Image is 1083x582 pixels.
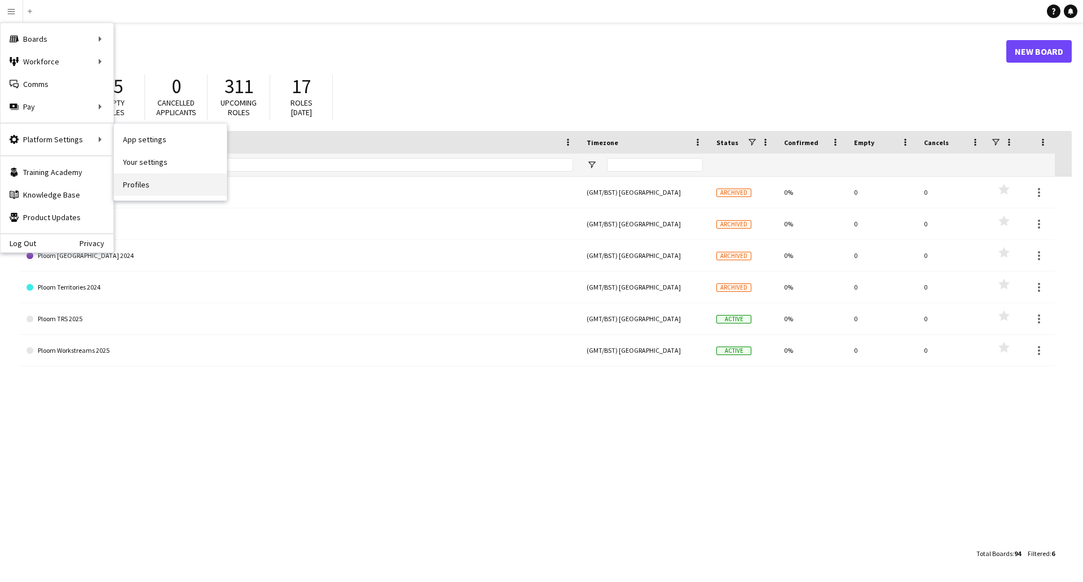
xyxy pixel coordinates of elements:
span: Timezone [587,138,618,147]
div: 0% [777,303,847,334]
span: Total Boards [976,549,1012,558]
a: Product Updates [1,206,113,229]
a: Ploom Workstreams 2025 [27,335,573,366]
span: Upcoming roles [221,98,257,117]
span: Roles [DATE] [290,98,312,117]
span: Archived [716,220,751,229]
div: Boards [1,28,113,50]
div: : [1028,542,1055,565]
div: 0 [847,303,917,334]
a: Ploom TRS 2025 [27,303,573,335]
span: Confirmed [784,138,818,147]
a: Ploom [GEOGRAPHIC_DATA] 2024 [27,240,573,272]
a: Log Out [1,239,36,248]
a: Your settings [114,151,227,173]
div: (GMT/BST) [GEOGRAPHIC_DATA] [580,335,710,366]
div: (GMT/BST) [GEOGRAPHIC_DATA] [580,208,710,239]
span: 311 [224,74,253,99]
div: 0 [917,177,987,208]
div: 0% [777,240,847,271]
h1: Boards [20,43,1006,60]
div: 0 [847,335,917,366]
span: Archived [716,252,751,260]
div: : [976,542,1021,565]
a: Ploom [27,177,573,208]
a: App settings [114,128,227,151]
div: Pay [1,95,113,118]
a: Comms [1,73,113,95]
span: Active [716,315,751,323]
div: 0 [847,272,917,303]
span: 94 [1014,549,1021,558]
div: 0% [777,335,847,366]
span: 17 [292,74,311,99]
span: 0 [171,74,181,99]
div: 0 [917,272,987,303]
div: 0% [777,177,847,208]
span: 6 [1051,549,1055,558]
span: Filtered [1028,549,1050,558]
div: 0 [847,208,917,239]
span: Status [716,138,738,147]
span: Cancelled applicants [156,98,196,117]
input: Board name Filter Input [47,158,573,172]
span: Archived [716,283,751,292]
div: (GMT/BST) [GEOGRAPHIC_DATA] [580,177,710,208]
button: Open Filter Menu [587,160,597,170]
a: Ploom Territories 2024 [27,272,573,303]
a: New Board [1006,40,1072,63]
div: 0 [917,303,987,334]
span: Empty [854,138,874,147]
a: Profiles [114,173,227,196]
a: Knowledge Base [1,183,113,206]
div: (GMT/BST) [GEOGRAPHIC_DATA] [580,272,710,303]
div: Platform Settings [1,128,113,151]
div: 0 [917,208,987,239]
a: Ploom 2023 [27,208,573,240]
div: 0 [917,335,987,366]
div: (GMT/BST) [GEOGRAPHIC_DATA] [580,240,710,271]
div: 0 [917,240,987,271]
input: Timezone Filter Input [607,158,703,172]
span: Archived [716,189,751,197]
div: 0% [777,272,847,303]
div: 0 [847,177,917,208]
span: Active [716,347,751,355]
a: Privacy [80,239,113,248]
div: (GMT/BST) [GEOGRAPHIC_DATA] [580,303,710,334]
div: Workforce [1,50,113,73]
div: 0 [847,240,917,271]
a: Training Academy [1,161,113,183]
span: Cancels [924,138,949,147]
div: 0% [777,208,847,239]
